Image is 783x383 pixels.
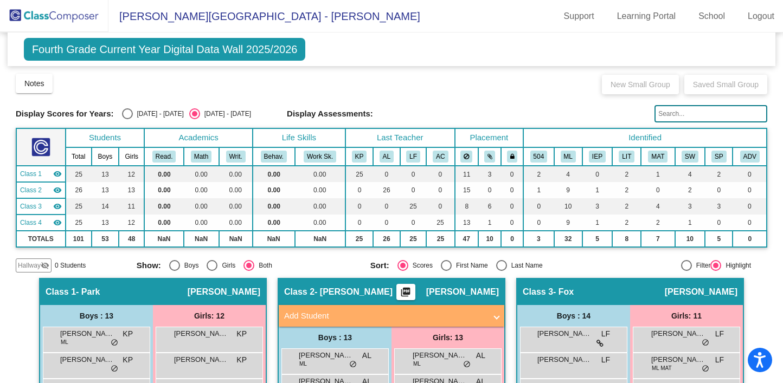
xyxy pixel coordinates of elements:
[174,354,228,365] span: [PERSON_NAME]
[119,215,144,231] td: 12
[153,305,266,327] div: Girls: 12
[184,166,219,182] td: 0.00
[66,215,92,231] td: 25
[589,151,606,163] button: IEP
[279,305,504,327] mat-expansion-panel-header: Add Student
[554,166,582,182] td: 4
[452,261,488,270] div: First Name
[53,186,62,194] mat-icon: visibility
[295,215,345,231] td: 0.00
[582,182,613,198] td: 1
[601,328,610,340] span: LF
[582,198,613,215] td: 3
[455,128,524,147] th: Placement
[20,218,42,228] span: Class 4
[400,215,427,231] td: 0
[55,261,86,270] span: 0 Students
[226,151,246,163] button: Writ.
[612,215,641,231] td: 2
[60,354,114,365] span: [PERSON_NAME]
[630,305,743,327] div: Girls: 11
[501,182,523,198] td: 0
[455,198,479,215] td: 8
[295,166,345,182] td: 0.00
[739,8,783,25] a: Logout
[279,327,391,348] div: Boys : 13
[295,198,345,215] td: 0.00
[675,215,705,231] td: 1
[92,231,119,247] td: 53
[675,166,705,182] td: 4
[555,8,603,25] a: Support
[705,215,733,231] td: 0
[253,231,295,247] td: NaN
[352,151,367,163] button: KP
[373,215,400,231] td: 0
[702,339,709,347] span: do_not_disturb_alt
[426,231,454,247] td: 25
[582,166,613,182] td: 0
[184,215,219,231] td: 0.00
[370,260,596,271] mat-radio-group: Select an option
[478,147,501,166] th: Keep with students
[184,231,219,247] td: NaN
[217,261,235,270] div: Girls
[641,182,675,198] td: 0
[66,166,92,182] td: 25
[20,202,42,211] span: Class 3
[400,231,427,247] td: 25
[675,198,705,215] td: 3
[721,261,751,270] div: Highlight
[478,215,501,231] td: 1
[236,354,247,366] span: KP
[133,109,184,119] div: [DATE] - [DATE]
[530,151,548,163] button: 504
[315,287,393,297] span: - [PERSON_NAME]
[517,305,630,327] div: Boys : 14
[373,198,400,215] td: 0
[740,151,760,163] button: ADV
[16,166,66,182] td: Kelly Park - Park
[501,215,523,231] td: 0
[582,231,613,247] td: 5
[119,182,144,198] td: 13
[399,287,412,302] mat-icon: picture_as_pdf
[144,215,183,231] td: 0.00
[261,151,287,163] button: Behav.
[651,328,705,339] span: [PERSON_NAME]
[400,166,427,182] td: 0
[426,198,454,215] td: 0
[675,147,705,166] th: Social Work RtI
[18,261,41,270] span: Hallway
[651,354,705,365] span: [PERSON_NAME]
[46,287,76,297] span: Class 1
[554,182,582,198] td: 9
[40,305,153,327] div: Boys : 13
[682,151,698,163] button: SW
[455,147,479,166] th: Keep away students
[253,166,295,182] td: 0.00
[711,151,727,163] button: SP
[612,147,641,166] th: Reading Intervention
[692,261,711,270] div: Filter
[24,38,306,61] span: Fourth Grade Current Year Digital Data Wall 2025/2026
[380,151,394,163] button: AL
[253,182,295,198] td: 0.00
[523,287,553,297] span: Class 3
[191,151,211,163] button: Math
[345,147,373,166] th: Kelly Park
[20,185,42,195] span: Class 2
[287,109,373,119] span: Display Assessments:
[641,231,675,247] td: 7
[41,261,49,270] mat-icon: visibility_off
[108,8,420,25] span: [PERSON_NAME][GEOGRAPHIC_DATA] - [PERSON_NAME]
[648,151,668,163] button: MAT
[253,215,295,231] td: 0.00
[501,166,523,182] td: 0
[582,215,613,231] td: 1
[391,327,504,348] div: Girls: 13
[501,147,523,166] th: Keep with teacher
[554,215,582,231] td: 9
[345,198,373,215] td: 0
[705,198,733,215] td: 3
